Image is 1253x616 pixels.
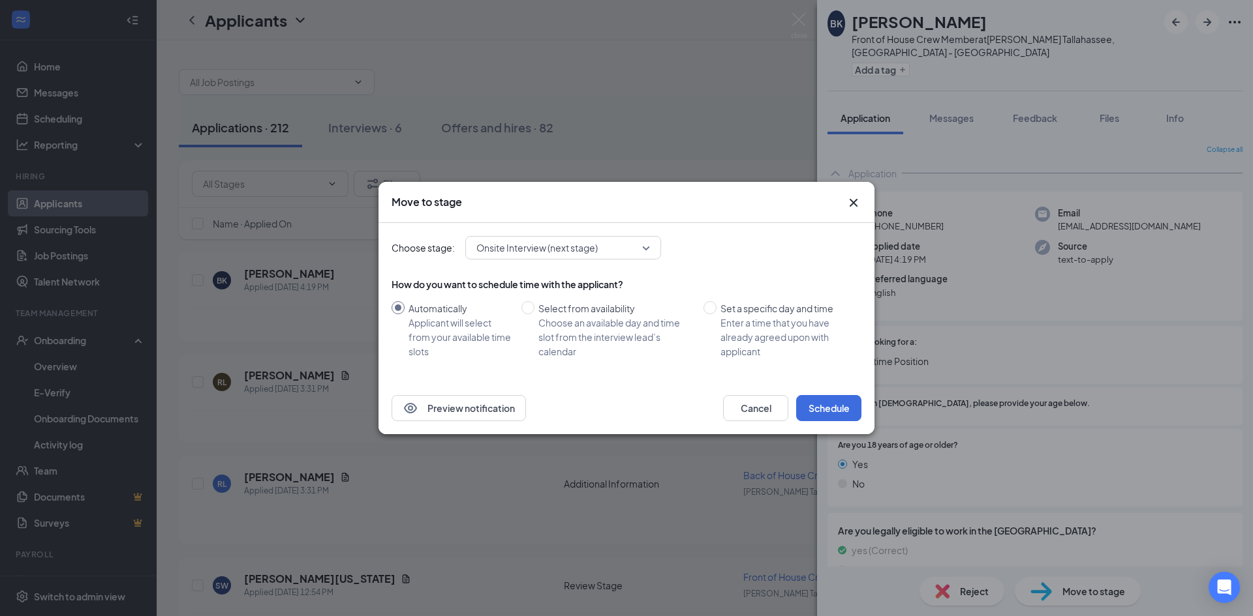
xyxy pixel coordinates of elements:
[392,395,526,421] button: EyePreview notification
[409,315,511,359] div: Applicant will select from your available time slots
[538,315,693,359] div: Choose an available day and time slot from the interview lead’s calendar
[392,278,861,291] div: How do you want to schedule time with the applicant?
[392,195,462,209] h3: Move to stage
[720,301,851,315] div: Set a specific day and time
[1209,572,1240,603] div: Open Intercom Messenger
[392,241,455,255] span: Choose stage:
[538,301,693,315] div: Select from availability
[796,395,861,421] button: Schedule
[723,395,788,421] button: Cancel
[846,195,861,211] button: Close
[846,195,861,211] svg: Cross
[476,238,598,257] span: Onsite Interview (next stage)
[403,400,418,416] svg: Eye
[720,315,851,359] div: Enter a time that you have already agreed upon with applicant
[409,301,511,315] div: Automatically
